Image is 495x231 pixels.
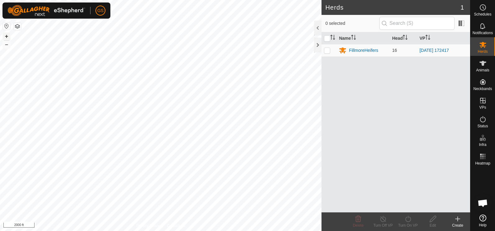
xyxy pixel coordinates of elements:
a: Privacy Policy [136,223,160,229]
div: Turn Off VP [371,223,396,228]
span: 1 [460,3,464,12]
button: Map Layers [14,23,21,30]
span: Notifications [473,31,493,35]
div: Turn On VP [396,223,420,228]
span: 0 selected [325,20,379,27]
img: Gallagher Logo [7,5,85,16]
th: Head [390,32,417,44]
button: + [3,33,10,40]
p-sorticon: Activate to sort [425,36,430,41]
a: Help [470,212,495,229]
span: Animals [476,68,489,72]
div: Open chat [474,194,492,212]
span: Heatmap [475,161,490,165]
button: – [3,41,10,48]
span: Neckbands [473,87,492,91]
span: Help [479,223,487,227]
h2: Herds [325,4,460,11]
span: Schedules [474,12,491,16]
div: FillmoreHeifers [349,47,378,54]
th: VP [417,32,470,44]
div: Create [445,223,470,228]
p-sorticon: Activate to sort [403,36,408,41]
a: [DATE] 172417 [419,48,449,53]
input: Search (S) [379,17,455,30]
th: Name [336,32,390,44]
span: GS [97,7,104,14]
span: 16 [392,48,397,53]
p-sorticon: Activate to sort [351,36,356,41]
span: Herds [478,50,488,53]
span: Infra [479,143,486,147]
a: Contact Us [167,223,185,229]
p-sorticon: Activate to sort [330,36,335,41]
span: Status [477,124,488,128]
span: VPs [479,106,486,109]
span: Delete [353,223,364,228]
div: Edit [420,223,445,228]
button: Reset Map [3,22,10,30]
